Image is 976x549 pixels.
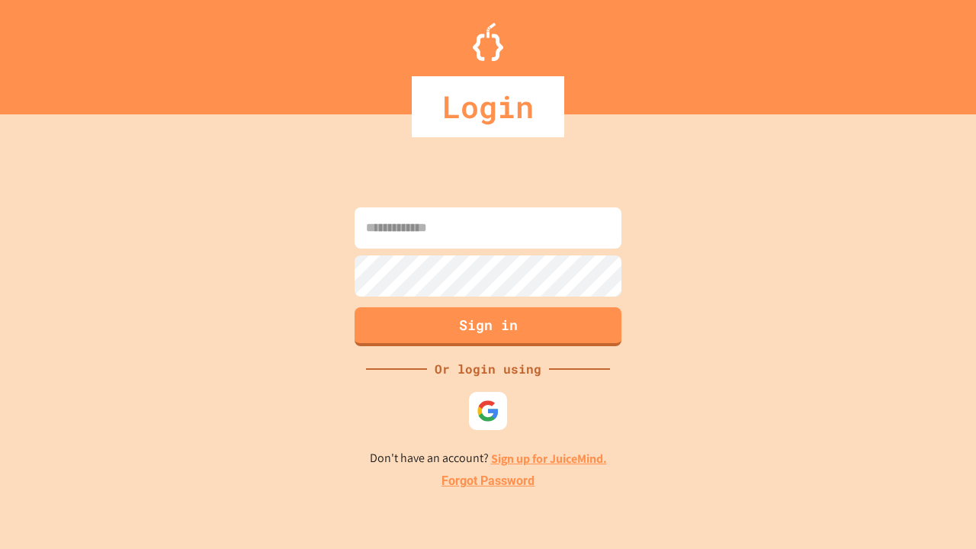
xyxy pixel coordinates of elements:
[491,451,607,467] a: Sign up for JuiceMind.
[370,449,607,468] p: Don't have an account?
[849,422,961,486] iframe: chat widget
[427,360,549,378] div: Or login using
[412,76,564,137] div: Login
[912,488,961,534] iframe: chat widget
[441,472,535,490] a: Forgot Password
[477,400,499,422] img: google-icon.svg
[355,307,621,346] button: Sign in
[473,23,503,61] img: Logo.svg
